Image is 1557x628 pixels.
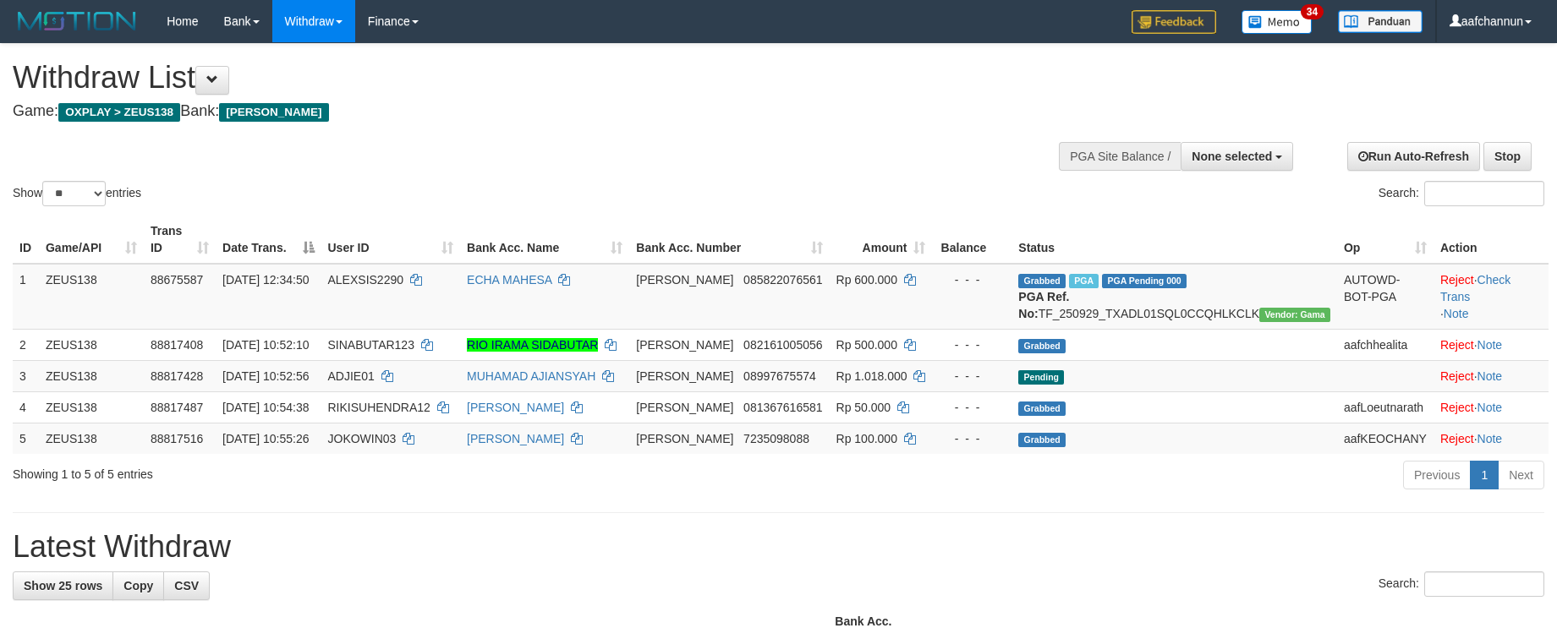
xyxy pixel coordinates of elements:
label: Search: [1379,181,1544,206]
td: aafLoeutnarath [1337,391,1434,423]
td: · [1434,360,1549,391]
td: TF_250929_TXADL01SQL0CCQHLKCLK [1012,264,1337,330]
th: Op: activate to sort column ascending [1337,216,1434,264]
th: Bank Acc. Number: activate to sort column ascending [629,216,829,264]
a: ECHA MAHESA [467,273,551,287]
span: [PERSON_NAME] [636,401,733,414]
th: Action [1434,216,1549,264]
span: [DATE] 12:34:50 [222,273,309,287]
span: [PERSON_NAME] [219,103,328,122]
span: Marked by aafpengsreynich [1069,274,1099,288]
a: Check Trans [1440,273,1510,303]
input: Search: [1424,571,1544,597]
td: ZEUS138 [39,423,144,454]
span: Pending [1018,370,1064,385]
span: JOKOWIN03 [328,432,397,445]
a: CSV [163,571,210,600]
a: [PERSON_NAME] [467,401,564,414]
a: Reject [1440,401,1474,414]
div: - - - [939,368,1005,385]
td: 2 [13,329,39,360]
td: ZEUS138 [39,329,144,360]
span: ALEXSIS2290 [328,273,404,287]
a: Stop [1483,142,1532,171]
img: Button%20Memo.svg [1242,10,1313,34]
span: [DATE] 10:55:26 [222,432,309,445]
img: MOTION_logo.png [13,8,141,34]
div: - - - [939,430,1005,447]
th: Status [1012,216,1337,264]
a: Reject [1440,432,1474,445]
a: Next [1498,461,1544,489]
a: RIO IRAMA SIDABUTAR [467,338,598,352]
a: 1 [1470,461,1499,489]
span: Grabbed [1018,339,1066,353]
a: MUHAMAD AJIANSYAH [467,369,595,383]
th: Balance [932,216,1012,264]
span: Rp 100.000 [836,432,897,445]
a: [PERSON_NAME] [467,432,564,445]
span: 34 [1301,4,1324,19]
input: Search: [1424,181,1544,206]
td: 4 [13,391,39,423]
th: ID [13,216,39,264]
span: [PERSON_NAME] [636,432,733,445]
td: 1 [13,264,39,330]
a: Note [1478,432,1503,445]
div: - - - [939,271,1005,288]
th: Trans ID: activate to sort column ascending [144,216,216,264]
span: SINABUTAR123 [328,338,414,352]
div: - - - [939,336,1005,353]
td: · [1434,391,1549,423]
span: 88817516 [151,432,203,445]
td: ZEUS138 [39,264,144,330]
a: Reject [1440,273,1474,287]
a: Reject [1440,338,1474,352]
span: [DATE] 10:52:10 [222,338,309,352]
span: Show 25 rows [24,579,102,593]
td: ZEUS138 [39,360,144,391]
span: [DATE] 10:54:38 [222,401,309,414]
td: · [1434,423,1549,454]
span: Copy 081367616581 to clipboard [743,401,822,414]
span: Vendor URL: https://trx31.1velocity.biz [1259,308,1330,322]
span: [PERSON_NAME] [636,369,733,383]
th: Amount: activate to sort column ascending [830,216,933,264]
td: 3 [13,360,39,391]
select: Showentries [42,181,106,206]
td: 5 [13,423,39,454]
span: Copy 082161005056 to clipboard [743,338,822,352]
span: 88817487 [151,401,203,414]
td: aafchhealita [1337,329,1434,360]
span: RIKISUHENDRA12 [328,401,430,414]
span: OXPLAY > ZEUS138 [58,103,180,122]
b: PGA Ref. No: [1018,290,1069,320]
div: Showing 1 to 5 of 5 entries [13,459,636,483]
span: Rp 600.000 [836,273,897,287]
a: Note [1478,338,1503,352]
h1: Latest Withdraw [13,530,1544,564]
span: Copy 08997675574 to clipboard [743,369,816,383]
td: · · [1434,264,1549,330]
span: PGA Pending [1102,274,1187,288]
td: aafKEOCHANY [1337,423,1434,454]
span: None selected [1192,150,1272,163]
span: [PERSON_NAME] [636,273,733,287]
span: Grabbed [1018,274,1066,288]
span: Rp 50.000 [836,401,891,414]
a: Reject [1440,369,1474,383]
div: - - - [939,399,1005,416]
div: PGA Site Balance / [1059,142,1181,171]
th: Date Trans.: activate to sort column descending [216,216,321,264]
span: Copy 7235098088 to clipboard [743,432,809,445]
a: Previous [1403,461,1471,489]
th: Bank Acc. Name: activate to sort column ascending [460,216,629,264]
a: Note [1444,307,1469,320]
label: Show entries [13,181,141,206]
h1: Withdraw List [13,61,1021,95]
span: 88817428 [151,369,203,383]
a: Show 25 rows [13,571,113,600]
a: Note [1478,369,1503,383]
img: Feedback.jpg [1132,10,1216,34]
span: 88675587 [151,273,203,287]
